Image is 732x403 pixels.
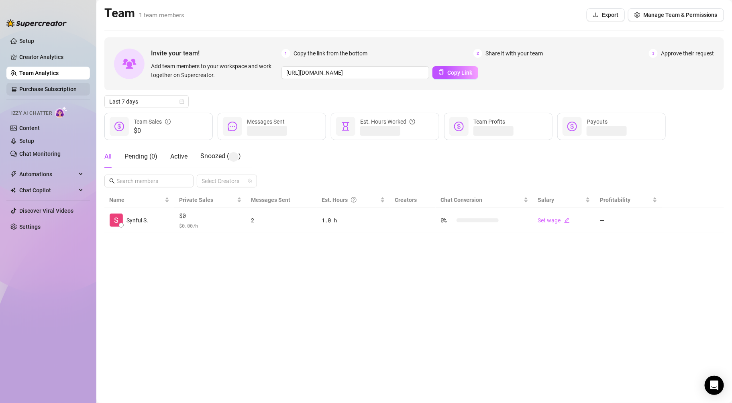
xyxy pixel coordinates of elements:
[661,49,714,58] span: Approve their request
[10,187,16,193] img: Chat Copilot
[179,222,242,230] span: $ 0.00 /h
[643,12,718,18] span: Manage Team & Permissions
[281,49,290,58] span: 1
[440,216,453,225] span: 0 %
[19,51,84,63] a: Creator Analytics
[110,214,123,227] img: Synful Symone
[109,178,115,184] span: search
[473,118,505,125] span: Team Profits
[134,117,171,126] div: Team Sales
[567,122,577,131] span: dollar-circle
[19,184,76,197] span: Chat Copilot
[179,197,213,203] span: Private Sales
[19,224,41,230] a: Settings
[19,70,59,76] a: Team Analytics
[564,218,570,223] span: edit
[322,216,385,225] div: 1.0 h
[454,122,464,131] span: dollar-circle
[248,179,253,183] span: team
[538,217,570,224] a: Set wageedit
[104,152,112,161] div: All
[109,96,184,108] span: Last 7 days
[602,12,618,18] span: Export
[322,195,379,204] div: Est. Hours
[600,197,630,203] span: Profitability
[200,152,241,160] span: Snoozed ( )
[19,138,34,144] a: Setup
[104,6,184,21] h2: Team
[251,197,291,203] span: Messages Sent
[360,117,415,126] div: Est. Hours Worked
[19,168,76,181] span: Automations
[294,49,367,58] span: Copy the link from the bottom
[151,48,281,58] span: Invite your team!
[179,99,184,104] span: calendar
[11,110,52,117] span: Izzy AI Chatter
[134,126,171,136] span: $0
[19,125,40,131] a: Content
[438,69,444,75] span: copy
[247,118,285,125] span: Messages Sent
[705,376,724,395] div: Open Intercom Messenger
[251,216,312,225] div: 2
[628,8,724,21] button: Manage Team & Permissions
[19,38,34,44] a: Setup
[390,192,436,208] th: Creators
[538,197,555,203] span: Salary
[19,151,61,157] a: Chat Monitoring
[649,49,658,58] span: 3
[6,19,67,27] img: logo-BBDzfeDw.svg
[170,153,188,160] span: Active
[228,122,237,131] span: message
[587,8,625,21] button: Export
[351,195,357,204] span: question-circle
[587,118,608,125] span: Payouts
[165,117,171,126] span: info-circle
[124,152,157,161] div: Pending ( 0 )
[55,106,67,118] img: AI Chatter
[440,197,483,203] span: Chat Conversion
[473,49,482,58] span: 2
[634,12,640,18] span: setting
[447,69,472,76] span: Copy Link
[485,49,543,58] span: Share it with your team
[179,211,242,221] span: $0
[432,66,478,79] button: Copy Link
[126,216,148,225] span: Synful S.
[410,117,415,126] span: question-circle
[595,208,662,233] td: —
[109,195,163,204] span: Name
[139,12,184,19] span: 1 team members
[104,192,174,208] th: Name
[19,83,84,96] a: Purchase Subscription
[341,122,351,131] span: hourglass
[10,171,17,177] span: thunderbolt
[116,177,182,185] input: Search members
[151,62,278,79] span: Add team members to your workspace and work together on Supercreator.
[593,12,599,18] span: download
[114,122,124,131] span: dollar-circle
[19,208,73,214] a: Discover Viral Videos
